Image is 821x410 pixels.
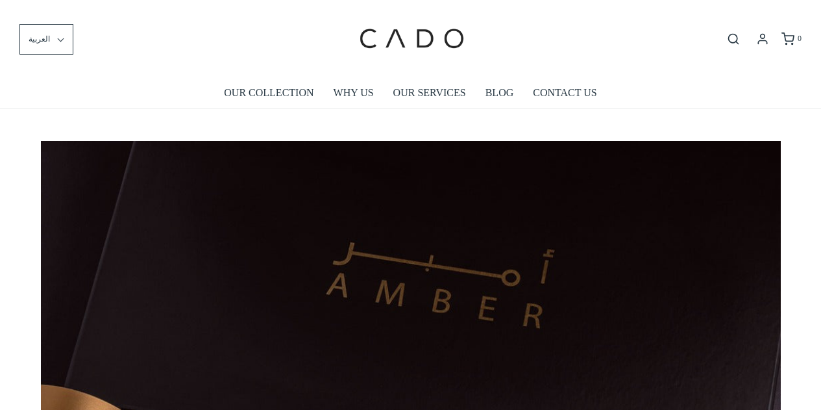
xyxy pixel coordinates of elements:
[356,10,466,68] img: cadogifting
[780,32,802,45] a: 0
[19,24,73,55] button: العربية
[29,33,50,45] span: العربية
[393,78,466,108] a: OUR SERVICES
[485,78,514,108] a: BLOG
[224,78,313,108] a: OUR COLLECTION
[722,32,745,46] button: افتح شريط البحث
[798,34,802,43] span: 0
[533,78,596,108] a: CONTACT US
[334,78,374,108] a: WHY US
